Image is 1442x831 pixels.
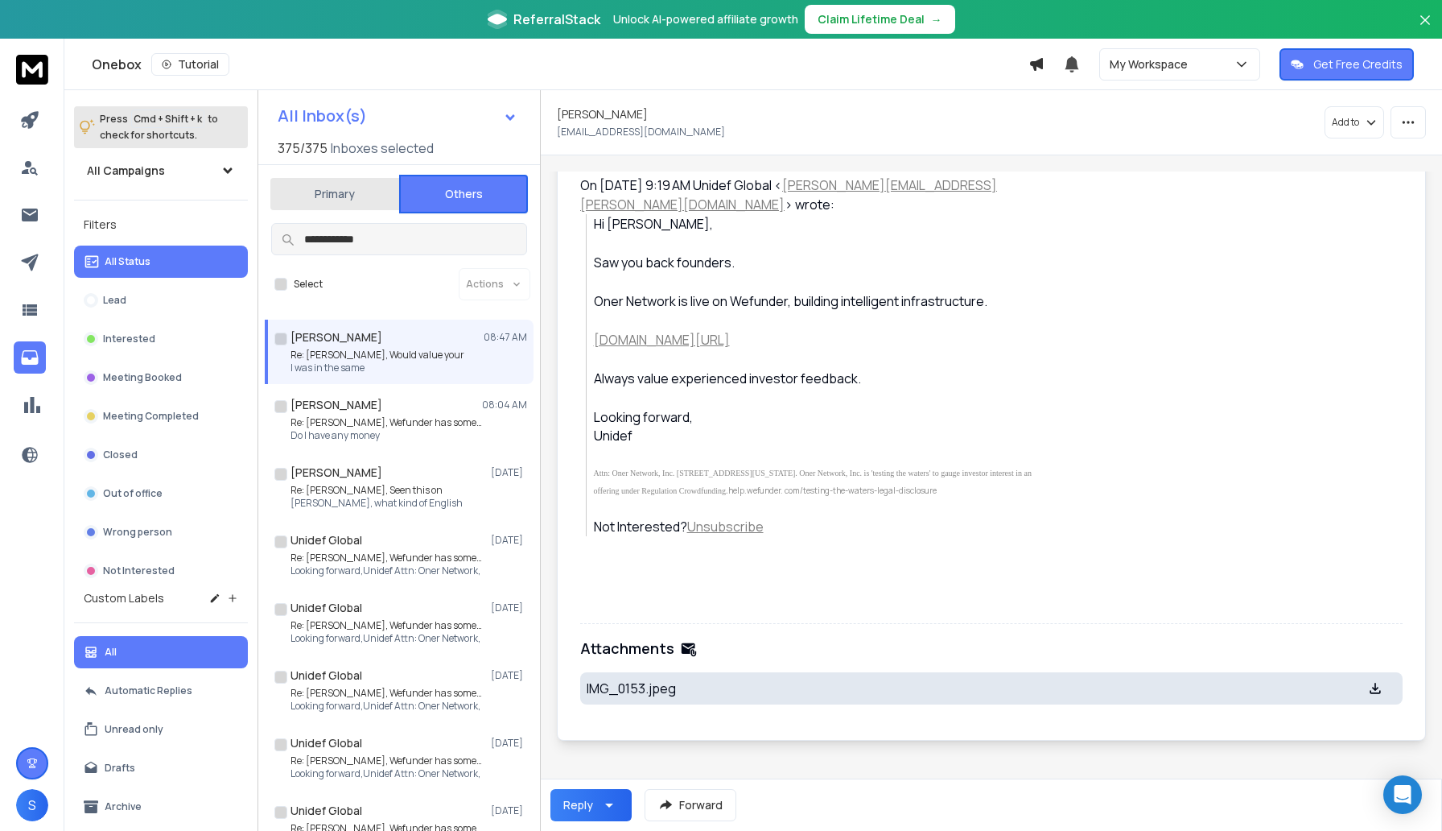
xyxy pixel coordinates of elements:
[74,323,248,355] button: Interested
[74,516,248,548] button: Wrong person
[290,700,484,713] p: Looking forward,Unidef Attn: Oner Network,
[74,284,248,316] button: Lead
[74,791,248,823] button: Archive
[74,636,248,668] button: All
[491,669,527,682] p: [DATE]
[290,497,463,510] p: [PERSON_NAME], what kind of English
[105,255,150,268] p: All Status
[687,518,764,535] a: Unsubscribe
[278,138,328,158] span: 375 / 375
[594,369,1050,388] div: Always value experienced investor feedback.
[151,53,229,76] button: Tutorial
[290,397,382,413] h1: [PERSON_NAME]
[103,333,155,345] p: Interested
[586,214,1050,536] blockquote: Not Interested?
[290,532,362,548] h1: Unidef Global
[290,484,463,497] p: Re: [PERSON_NAME], Seen this on
[728,485,937,496] span: help.wefunder. com/testing-the-waters-legal-disclosure
[270,176,399,212] button: Primary
[331,138,434,158] h3: Inboxes selected
[290,619,484,632] p: Re: [PERSON_NAME], Wefunder has something
[290,349,464,362] p: Re: [PERSON_NAME], Would value your
[290,465,382,481] h1: [PERSON_NAME]
[103,410,199,423] p: Meeting Completed
[74,555,248,587] button: Not Interested
[594,331,730,349] a: [DOMAIN_NAME][URL]
[87,163,165,179] h1: All Campaigns
[1383,775,1422,814] div: Open Intercom Messenger
[550,789,632,821] button: Reply
[103,487,163,500] p: Out of office
[74,713,248,746] button: Unread only
[105,723,163,736] p: Unread only
[580,176,997,213] a: [PERSON_NAME][EMAIL_ADDRESS][PERSON_NAME][DOMAIN_NAME]
[594,253,1050,272] div: Saw you back founders.
[645,789,736,821] button: Forward
[491,534,527,547] p: [DATE]
[290,767,484,780] p: Looking forward,Unidef Attn: Oner Network,
[1332,116,1359,129] p: Add to
[74,155,248,187] button: All Campaigns
[594,214,1050,234] div: Hi [PERSON_NAME],
[290,803,362,819] h1: Unidef Global
[290,600,362,616] h1: Unidef Global
[290,687,484,700] p: Re: [PERSON_NAME], Wefunder has something
[1110,56,1194,72] p: My Workspace
[290,552,484,564] p: Re: [PERSON_NAME], Wefunder has something
[491,804,527,817] p: [DATE]
[290,755,484,767] p: Re: [PERSON_NAME], Wefunder has something
[74,675,248,707] button: Automatic Replies
[290,632,484,645] p: Looking forward,Unidef Attn: Oner Network,
[1415,10,1436,48] button: Close banner
[491,602,527,614] p: [DATE]
[74,246,248,278] button: All Status
[290,429,484,442] p: Do l have any money
[1313,56,1403,72] p: Get Free Credits
[1279,48,1414,81] button: Get Free Credits
[105,762,135,775] p: Drafts
[74,752,248,784] button: Drafts
[294,278,323,291] label: Select
[103,564,175,577] p: Not Interested
[74,439,248,471] button: Closed
[484,331,527,344] p: 08:47 AM
[74,478,248,510] button: Out of office
[103,371,182,384] p: Meeting Booked
[290,416,484,429] p: Re: [PERSON_NAME], Wefunder has something
[290,668,362,684] h1: Unidef Global
[482,399,527,411] p: 08:04 AM
[265,100,530,132] button: All Inbox(s)
[290,362,464,374] p: I was in the same
[290,564,484,577] p: Looking forward,Unidef Attn: Oner Network,
[491,737,527,750] p: [DATE]
[100,111,218,143] p: Press to check for shortcuts.
[563,797,593,813] div: Reply
[594,291,1050,311] div: Oner Network is live on Wefunder, building intelligent infrastructure.
[580,176,1050,214] div: On [DATE] 9:19 AM Unidef Global < > wrote:
[74,362,248,394] button: Meeting Booked
[931,11,942,27] span: →
[92,53,1028,76] div: Onebox
[131,110,204,128] span: Cmd + Shift + k
[16,789,48,821] button: S
[594,427,1050,444] div: Unidef
[103,294,126,307] p: Lead
[805,5,955,34] button: Claim Lifetime Deal→
[105,646,117,659] p: All
[557,126,725,138] p: [EMAIL_ADDRESS][DOMAIN_NAME]
[513,10,600,29] span: ReferralStack
[103,449,138,461] p: Closed
[580,637,674,659] h1: Attachments
[594,407,1050,427] div: Looking forward,
[74,400,248,432] button: Meeting Completed
[587,679,949,698] p: IMG_0153.jpeg
[105,684,192,697] p: Automatic Replies
[290,735,362,751] h1: Unidef Global
[278,108,367,124] h1: All Inbox(s)
[74,213,248,236] h3: Filters
[290,329,382,345] h1: [PERSON_NAME]
[103,526,172,539] p: Wrong person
